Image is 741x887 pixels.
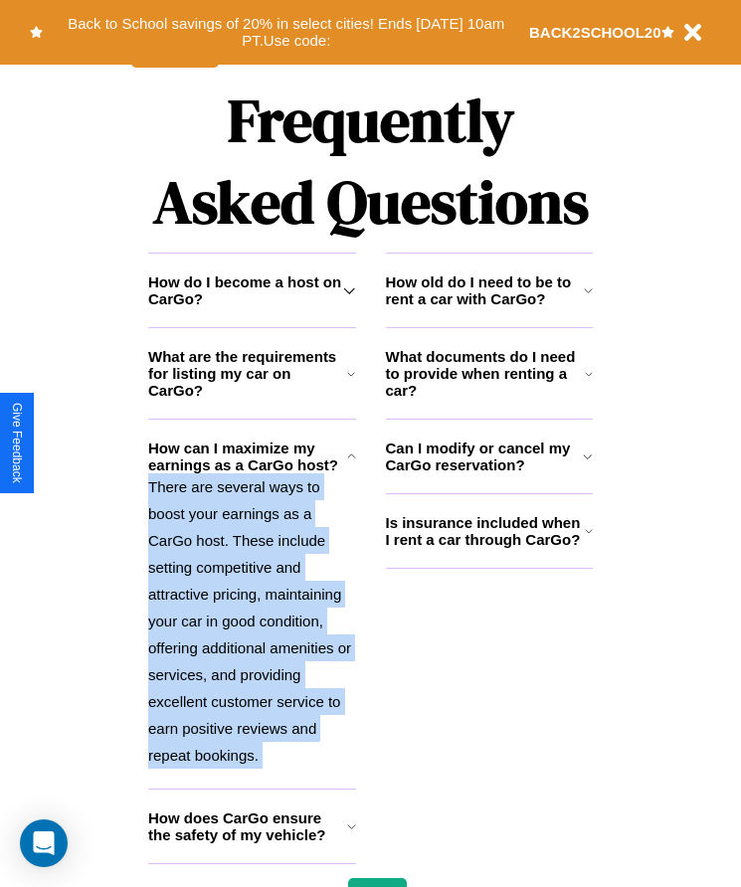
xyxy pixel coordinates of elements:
b: BACK2SCHOOL20 [529,24,661,41]
h3: What documents do I need to provide when renting a car? [386,348,586,399]
h3: Is insurance included when I rent a car through CarGo? [386,514,585,548]
h3: How old do I need to be to rent a car with CarGo? [386,273,584,307]
h3: Can I modify or cancel my CarGo reservation? [386,440,584,473]
div: Give Feedback [10,403,24,483]
h3: How does CarGo ensure the safety of my vehicle? [148,809,347,843]
button: Back to School savings of 20% in select cities! Ends [DATE] 10am PT.Use code: [43,10,529,55]
h3: How can I maximize my earnings as a CarGo host? [148,440,347,473]
div: Open Intercom Messenger [20,819,68,867]
h3: How do I become a host on CarGo? [148,273,343,307]
h1: Frequently Asked Questions [148,70,593,253]
h3: What are the requirements for listing my car on CarGo? [148,348,347,399]
p: There are several ways to boost your earnings as a CarGo host. These include setting competitive ... [148,473,356,769]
